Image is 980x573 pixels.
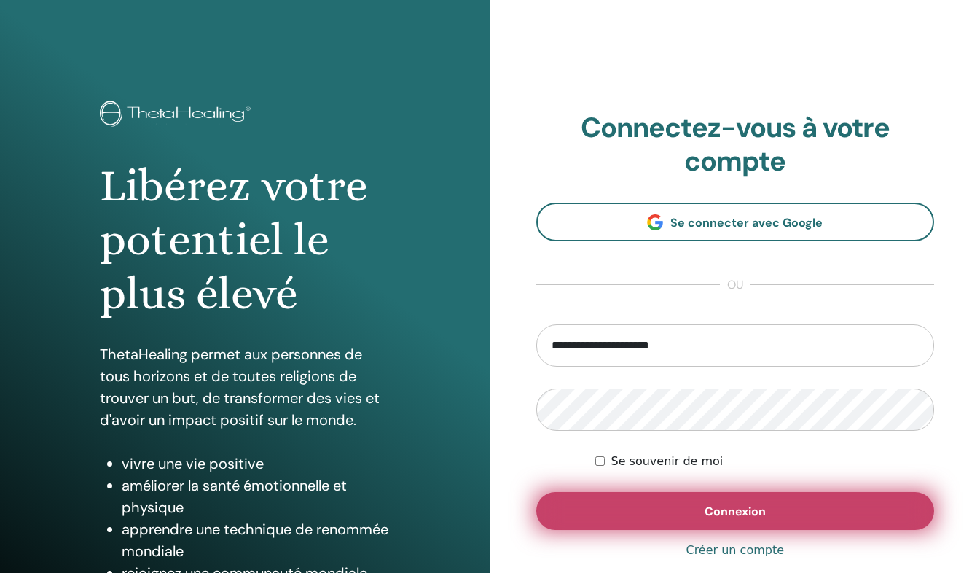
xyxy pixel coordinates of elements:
span: ou [720,276,750,294]
span: Se connecter avec Google [670,215,823,230]
a: Créer un compte [686,542,784,559]
li: apprendre une technique de renommée mondiale [122,518,390,562]
span: Connexion [705,504,766,519]
label: Se souvenir de moi [611,453,723,470]
h2: Connectez-vous à votre compte [536,112,935,178]
p: ThetaHealing permet aux personnes de tous horizons et de toutes religions de trouver un but, de t... [100,343,390,431]
a: Se connecter avec Google [536,203,935,241]
button: Connexion [536,492,935,530]
li: améliorer la santé émotionnelle et physique [122,475,390,518]
h1: Libérez votre potentiel le plus élevé [100,159,390,321]
li: vivre une vie positive [122,453,390,475]
div: Keep me authenticated indefinitely or until I manually logout [595,453,934,470]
